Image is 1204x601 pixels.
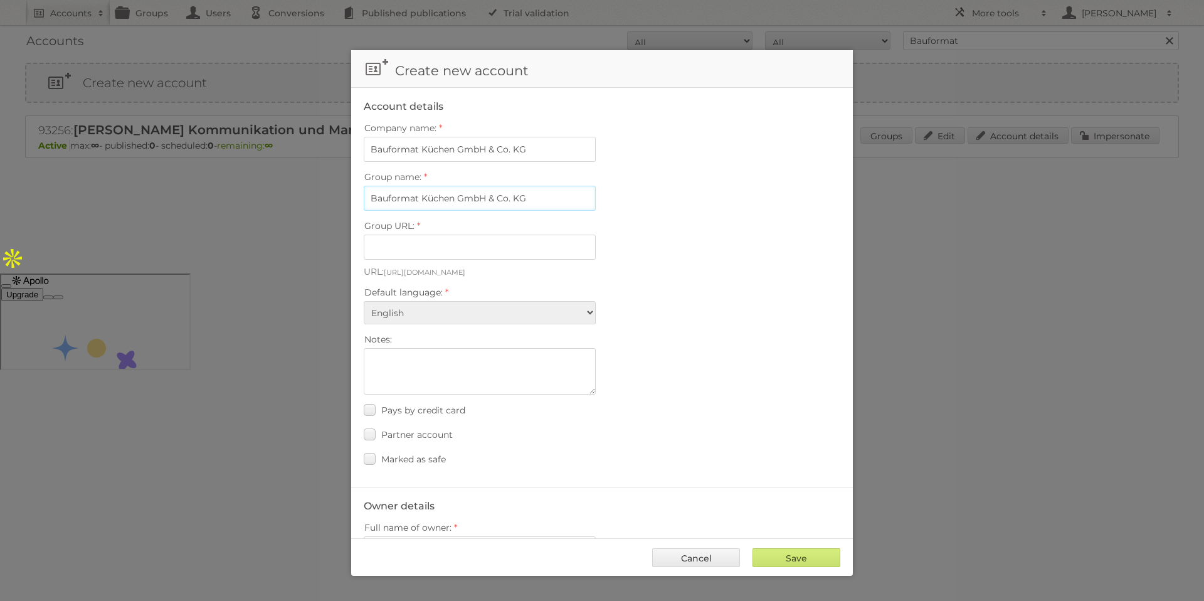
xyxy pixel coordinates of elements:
[381,405,465,416] span: Pays by credit card
[364,334,392,345] span: Notes:
[364,287,443,298] span: Default language:
[364,500,435,512] legend: Owner details
[752,548,840,567] input: Save
[364,122,436,134] span: Company name:
[381,429,453,440] span: Partner account
[381,454,446,465] span: Marked as safe
[364,171,421,183] span: Group name:
[364,522,451,533] span: Full name of owner:
[364,100,443,112] legend: Account details
[652,548,740,567] a: Cancel
[364,186,596,211] input: My brand name
[5,15,37,24] span: Upgrade
[351,50,853,88] h1: Create new account
[364,220,415,231] span: Group URL:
